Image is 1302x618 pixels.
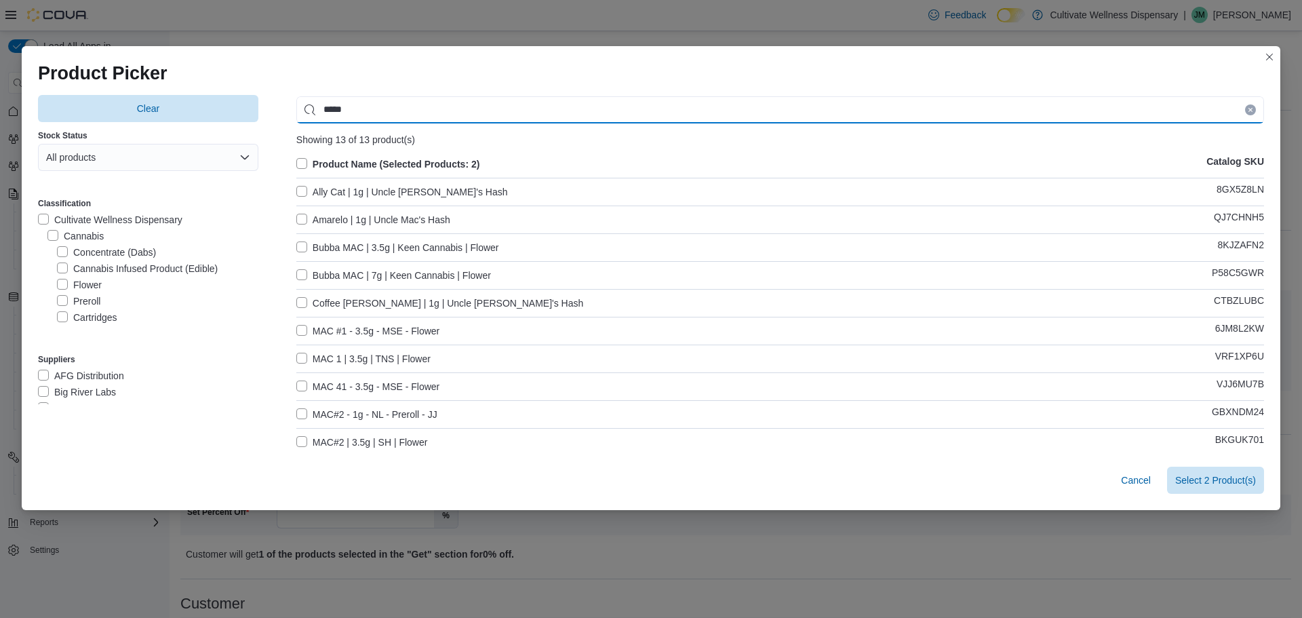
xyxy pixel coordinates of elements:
button: Clear [38,95,258,122]
p: BKGUK701 [1215,434,1264,450]
button: Clear input [1245,104,1256,115]
label: Concentrate (Dabs) [57,244,156,260]
label: Product Name (Selected Products: 2) [296,156,480,172]
p: GBXNDM24 [1212,406,1264,423]
label: Stock Status [38,130,87,141]
label: Cannabis [47,228,104,244]
p: 8GX5Z8LN [1217,184,1264,200]
label: Amarelo | 1g | Uncle Mac's Hash [296,212,450,228]
label: Bubba MAC | 3.5g | Keen Cannabis | Flower [296,239,499,256]
label: Suppliers [38,354,75,365]
div: Showing 13 of 13 product(s) [296,134,1264,145]
button: Select 2 Product(s) [1167,467,1264,494]
h1: Product Picker [38,62,167,84]
label: Classification [38,198,91,209]
span: Select 2 Product(s) [1175,474,1256,487]
label: Cultivate Wellness Dispensary [38,212,182,228]
label: MAC 41 - 3.5g - MSE - Flower [296,379,440,395]
p: P58C5GWR [1212,267,1264,284]
button: All products [38,144,258,171]
label: Cartridges [57,309,117,326]
label: Ally Cat | 1g | Uncle [PERSON_NAME]'s Hash [296,184,508,200]
p: Catalog SKU [1206,156,1264,172]
input: Use aria labels when no actual label is in use [296,96,1264,123]
p: QJ7CHNH5 [1214,212,1264,228]
label: MAC#2 | 3.5g | SH | Flower [296,434,428,450]
label: Bubba MAC | 7g | Keen Cannabis | Flower [296,267,491,284]
p: 6JM8L2KW [1215,323,1264,339]
button: Closes this modal window [1261,49,1278,65]
p: VJJ6MU7B [1217,379,1264,395]
label: Coffee [PERSON_NAME] | 1g | Uncle [PERSON_NAME]'s Hash [296,295,584,311]
label: MAC 1 | 3.5g | TNS | Flower [296,351,431,367]
label: MAC #1 - 3.5g - MSE - Flower [296,323,440,339]
label: Topical [57,326,103,342]
span: Clear [137,102,159,115]
label: Biosciences of [US_STATE], LLC [38,400,194,417]
label: Preroll [57,293,100,309]
p: CTBZLUBC [1214,295,1264,311]
span: Cancel [1121,474,1151,487]
label: MAC#2 - 1g - NL - Preroll - JJ [296,406,437,423]
label: Big River Labs [38,384,116,400]
button: Cancel [1116,467,1156,494]
label: Flower [57,277,102,293]
p: 8KJZAFN2 [1218,239,1264,256]
label: AFG Distribution [38,368,124,384]
p: VRF1XP6U [1215,351,1264,367]
label: Cannabis Infused Product (Edible) [57,260,218,277]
